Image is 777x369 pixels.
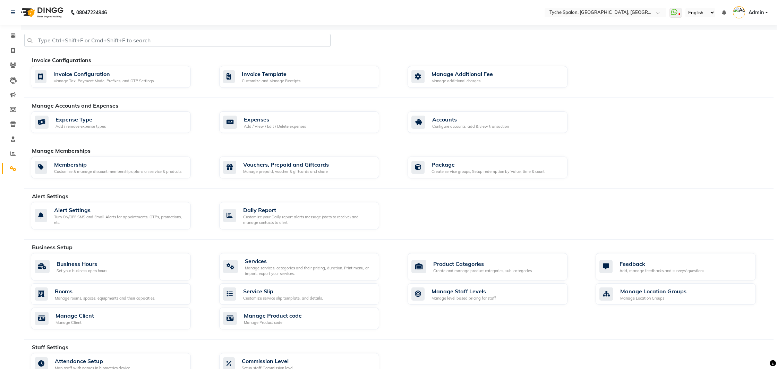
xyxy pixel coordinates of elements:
div: Membership [54,160,181,169]
a: RoomsManage rooms, spaces, equipments and their capacities. [31,283,209,305]
div: Expenses [244,115,306,124]
img: logo [18,3,65,22]
div: Manage Additional Fee [432,70,493,78]
div: Manage Location Groups [620,287,686,295]
a: PackageCreate service groups, Setup redemption by Value, time & count [408,157,586,178]
a: MembershipCustomise & manage discount memberships plans on service & products [31,157,209,178]
div: Manage Product code [244,320,302,326]
a: Manage ClientManage Client [31,308,209,329]
div: Create service groups, Setup redemption by Value, time & count [432,169,545,175]
div: Services [245,257,374,265]
div: Product Categories [433,260,532,268]
a: Manage Product codeManage Product code [219,308,397,329]
a: Manage Location GroupsManage Location Groups [596,283,774,305]
div: Add / remove expense types [55,124,106,129]
div: Daily Report [243,206,374,214]
a: Business HoursSet your business open hours [31,253,209,280]
div: Invoice Configuration [53,70,154,78]
div: Manage rooms, spaces, equipments and their capacities. [55,295,155,301]
div: Set your business open hours [57,268,107,274]
a: Alert SettingsTurn ON/OFF SMS and Email Alerts for appointments, OTPs, promotions, etc. [31,202,209,229]
span: Admin [749,9,764,16]
div: Business Hours [57,260,107,268]
div: Manage Staff Levels [432,287,496,295]
div: Configure accounts, add & view transaction [432,124,509,129]
div: Expense Type [55,115,106,124]
div: Commission Level [242,357,293,365]
div: Vouchers, Prepaid and Giftcards [243,160,329,169]
div: Rooms [55,287,155,295]
a: Daily ReportCustomize your Daily report alerts message (stats to receive) and manage contacts to ... [219,202,397,229]
div: Customize your Daily report alerts message (stats to receive) and manage contacts to alert. [243,214,374,226]
b: 08047224946 [76,3,107,22]
a: ServicesManage services, categories and their pricing, duration. Print menu, or import, export yo... [219,253,397,280]
div: Create and manage product categories, sub-categories [433,268,532,274]
div: Alert Settings [54,206,185,214]
div: Service Slip [243,287,323,295]
a: Service SlipCustomize service slip template, and details. [219,283,397,305]
div: Manage services, categories and their pricing, duration. Print menu, or import, export your servi... [245,265,374,277]
div: Customize and Manage Receipts [242,78,300,84]
div: Feedback [620,260,704,268]
div: Manage Client [55,320,94,326]
div: Manage Location Groups [620,295,686,301]
a: Manage Staff LevelsManage level based pricing for staff [408,283,586,305]
div: Manage Product code [244,311,302,320]
img: Admin [733,6,745,18]
div: Package [432,160,545,169]
div: Manage prepaid, voucher & giftcards and share [243,169,329,175]
a: ExpensesAdd / View / Edit / Delete expenses [219,111,397,133]
div: Manage Client [55,311,94,320]
div: Turn ON/OFF SMS and Email Alerts for appointments, OTPs, promotions, etc. [54,214,185,226]
input: Type Ctrl+Shift+F or Cmd+Shift+F to search [24,34,331,47]
div: Customize service slip template, and details. [243,295,323,301]
div: Add, manage feedbacks and surveys' questions [620,268,704,274]
div: Manage Tax, Payment Mode, Prefixes, and OTP Settings [53,78,154,84]
div: Accounts [432,115,509,124]
a: Manage Additional FeeManage additional charges [408,66,586,88]
a: Expense TypeAdd / remove expense types [31,111,209,133]
div: Invoice Template [242,70,300,78]
div: Add / View / Edit / Delete expenses [244,124,306,129]
a: Invoice ConfigurationManage Tax, Payment Mode, Prefixes, and OTP Settings [31,66,209,88]
a: AccountsConfigure accounts, add & view transaction [408,111,586,133]
a: FeedbackAdd, manage feedbacks and surveys' questions [596,253,774,280]
a: Product CategoriesCreate and manage product categories, sub-categories [408,253,586,280]
div: Manage level based pricing for staff [432,295,496,301]
div: Customise & manage discount memberships plans on service & products [54,169,181,175]
a: Invoice TemplateCustomize and Manage Receipts [219,66,397,88]
div: Manage additional charges [432,78,493,84]
a: Vouchers, Prepaid and GiftcardsManage prepaid, voucher & giftcards and share [219,157,397,178]
div: Attendance Setup [55,357,130,365]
